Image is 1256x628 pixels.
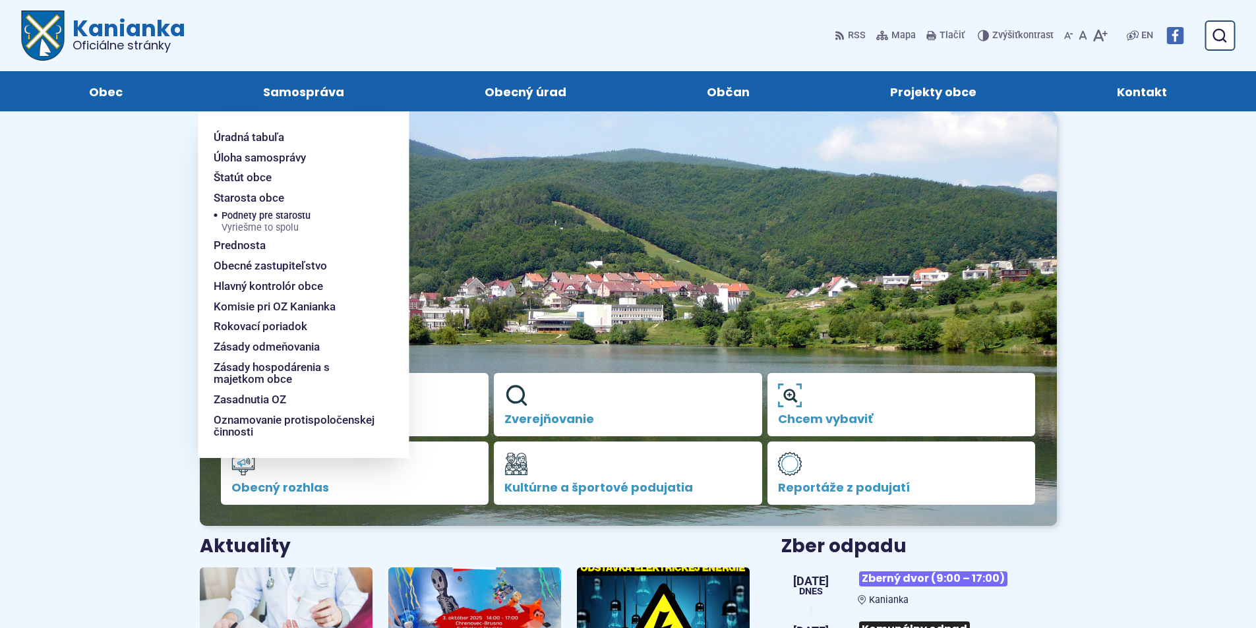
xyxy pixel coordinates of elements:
[485,71,566,111] span: Obecný úrad
[214,148,306,168] span: Úloha samosprávy
[924,22,967,49] button: Tlačiť
[504,413,752,426] span: Zverejňovanie
[214,316,307,337] span: Rokovací poriadok
[874,22,918,49] a: Mapa
[781,566,1056,606] a: Zberný dvor (9:00 – 17:00) Kanianka [DATE] Dnes
[214,127,284,148] span: Úradná tabuľa
[793,575,829,587] span: [DATE]
[1076,22,1090,49] button: Nastaviť pôvodnú veľkosť písma
[793,587,829,596] span: Dnes
[214,389,286,410] span: Zasadnutia OZ
[978,22,1056,49] button: Zvýšiťkontrast
[833,71,1034,111] a: Projekty obce
[214,297,377,317] a: Komisie pri OZ Kanianka
[494,442,762,505] a: Kultúrne a športové podujatia
[231,481,479,494] span: Obecný rozhlas
[222,208,377,236] a: Podnety pre starostuVyriešme to spolu
[214,127,377,148] a: Úradná tabuľa
[650,71,807,111] a: Občan
[869,594,909,606] span: Kanianka
[214,410,377,442] a: Oznamovanie protispoločenskej činnosti
[214,167,377,188] a: Štatút obce
[89,71,123,111] span: Obec
[890,71,976,111] span: Projekty obce
[214,167,272,188] span: Štatút obce
[21,11,185,61] a: Logo Kanianka, prejsť na domovskú stránku.
[1139,28,1156,43] a: EN
[222,208,311,236] span: Podnety pre starostu
[214,276,323,297] span: Hlavný kontrolór obce
[214,235,377,256] a: Prednosta
[504,481,752,494] span: Kultúrne a športové podujatia
[73,40,185,51] span: Oficiálne stránky
[427,71,623,111] a: Obecný úrad
[992,30,1018,41] span: Zvýšiť
[32,71,179,111] a: Obec
[1062,22,1076,49] button: Zmenšiť veľkosť písma
[859,571,1007,586] span: Zberný dvor (9:00 – 17:00)
[65,17,185,51] h1: Kanianka
[1090,22,1110,49] button: Zväčšiť veľkosť písma
[214,256,377,276] a: Obecné zastupiteľstvo
[200,536,291,557] h3: Aktuality
[940,30,965,42] span: Tlačiť
[891,28,916,43] span: Mapa
[1117,71,1167,111] span: Kontakt
[214,256,327,276] span: Obecné zastupiteľstvo
[767,373,1036,436] a: Chcem vybaviť
[214,276,377,297] a: Hlavný kontrolór obce
[835,22,868,49] a: RSS
[206,71,401,111] a: Samospráva
[222,223,311,233] span: Vyriešme to spolu
[781,536,1056,557] h3: Zber odpadu
[214,337,320,357] span: Zásady odmeňovania
[992,30,1054,42] span: kontrast
[1141,28,1153,43] span: EN
[494,373,762,436] a: Zverejňovanie
[214,188,377,208] a: Starosta obce
[848,28,866,43] span: RSS
[767,442,1036,505] a: Reportáže z podujatí
[778,481,1025,494] span: Reportáže z podujatí
[214,148,377,168] a: Úloha samosprávy
[214,235,266,256] span: Prednosta
[263,71,344,111] span: Samospráva
[21,11,65,61] img: Prejsť na domovskú stránku
[1060,71,1224,111] a: Kontakt
[778,413,1025,426] span: Chcem vybaviť
[221,442,489,505] a: Obecný rozhlas
[214,188,284,208] span: Starosta obce
[214,357,377,389] a: Zásady hospodárenia s majetkom obce
[214,389,377,410] a: Zasadnutia OZ
[214,337,377,357] a: Zásady odmeňovania
[214,316,377,337] a: Rokovací poriadok
[214,297,336,317] span: Komisie pri OZ Kanianka
[1166,27,1183,44] img: Prejsť na Facebook stránku
[707,71,750,111] span: Občan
